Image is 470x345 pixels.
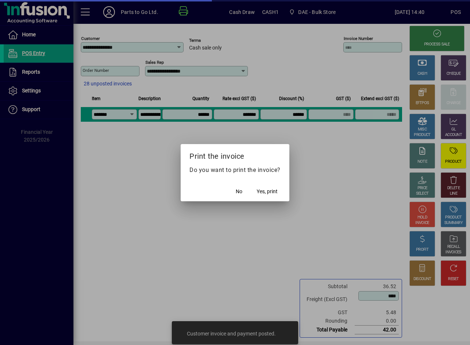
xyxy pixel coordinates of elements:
button: No [227,185,251,198]
span: Yes, print [257,188,278,195]
h2: Print the invoice [181,144,289,165]
button: Yes, print [254,185,281,198]
span: No [236,188,242,195]
p: Do you want to print the invoice? [189,166,281,175]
